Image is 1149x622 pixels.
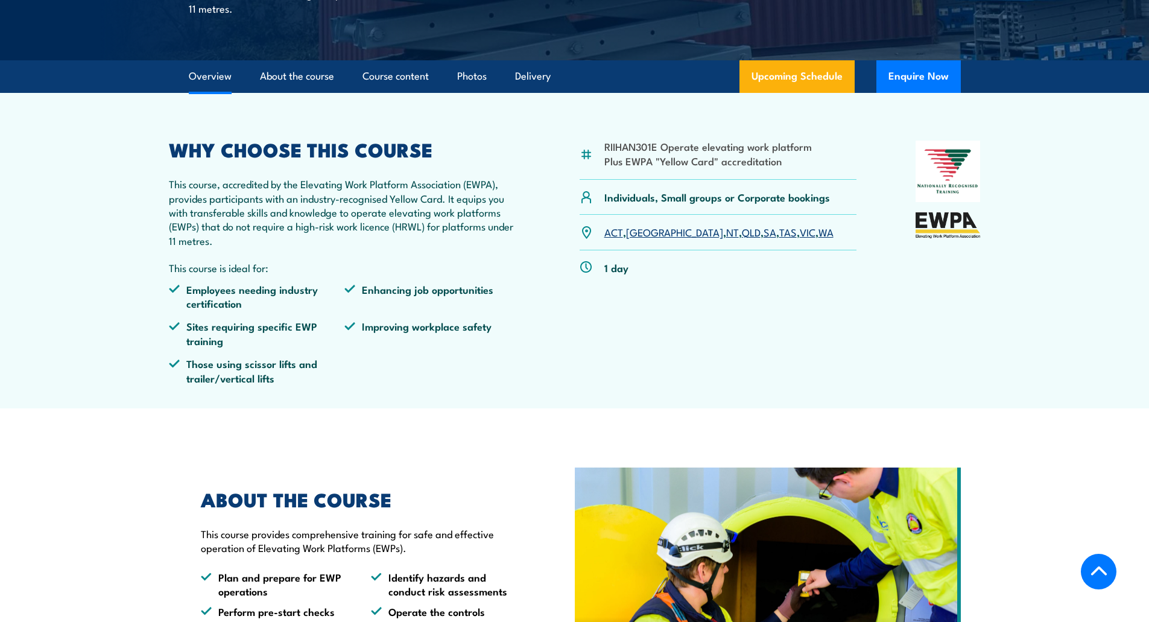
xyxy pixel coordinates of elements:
[169,357,345,385] li: Those using scissor lifts and trailer/vertical lifts
[916,212,981,238] img: EWPA
[371,605,519,618] li: Operate the controls
[169,141,521,157] h2: WHY CHOOSE THIS COURSE
[876,60,961,93] button: Enquire Now
[764,224,776,239] a: SA
[201,570,349,598] li: Plan and prepare for EWP operations
[515,60,551,92] a: Delivery
[604,190,830,204] p: Individuals, Small groups or Corporate bookings
[779,224,797,239] a: TAS
[604,139,812,153] li: RIIHAN301E Operate elevating work platform
[169,319,345,347] li: Sites requiring specific EWP training
[201,490,519,507] h2: ABOUT THE COURSE
[189,60,232,92] a: Overview
[916,141,981,202] img: Nationally Recognised Training logo.
[800,224,815,239] a: VIC
[201,527,519,555] p: This course provides comprehensive training for safe and effective operation of Elevating Work Pl...
[169,261,521,275] p: This course is ideal for:
[604,224,623,239] a: ACT
[344,282,521,311] li: Enhancing job opportunities
[201,605,349,618] li: Perform pre-start checks
[457,60,487,92] a: Photos
[742,224,761,239] a: QLD
[604,261,628,275] p: 1 day
[344,319,521,347] li: Improving workplace safety
[604,154,812,168] li: Plus EWPA "Yellow Card" accreditation
[169,177,521,247] p: This course, accredited by the Elevating Work Platform Association (EWPA), provides participants ...
[371,570,519,598] li: Identify hazards and conduct risk assessments
[726,224,739,239] a: NT
[169,282,345,311] li: Employees needing industry certification
[818,224,834,239] a: WA
[260,60,334,92] a: About the course
[604,225,834,239] p: , , , , , , ,
[739,60,855,93] a: Upcoming Schedule
[362,60,429,92] a: Course content
[626,224,723,239] a: [GEOGRAPHIC_DATA]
